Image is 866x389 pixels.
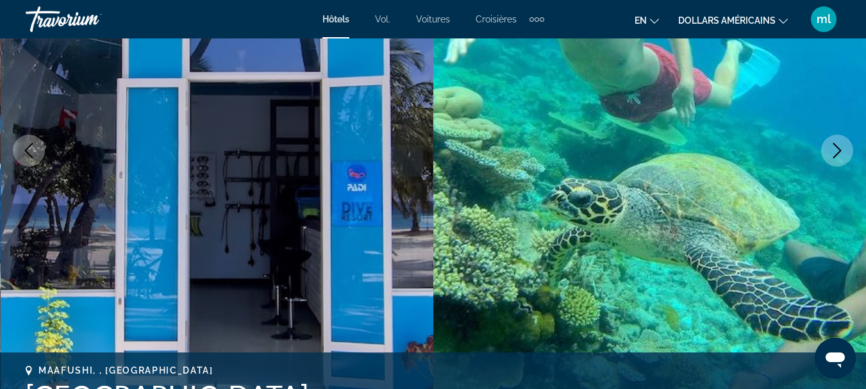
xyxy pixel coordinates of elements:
a: Voitures [416,14,450,24]
font: dollars américains [678,15,776,26]
button: Changer de langue [635,11,659,29]
button: Éléments de navigation supplémentaires [529,9,544,29]
button: Menu utilisateur [807,6,840,33]
a: Travorium [26,3,154,36]
a: Hôtels [322,14,349,24]
span: Maafushi, , [GEOGRAPHIC_DATA] [38,365,213,376]
a: Croisières [476,14,517,24]
button: Changer de devise [678,11,788,29]
button: Next image [821,135,853,167]
iframe: Bouton de lancement de la fenêtre de messagerie [815,338,856,379]
button: Previous image [13,135,45,167]
a: Vol. [375,14,390,24]
font: ml [817,12,831,26]
font: en [635,15,647,26]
